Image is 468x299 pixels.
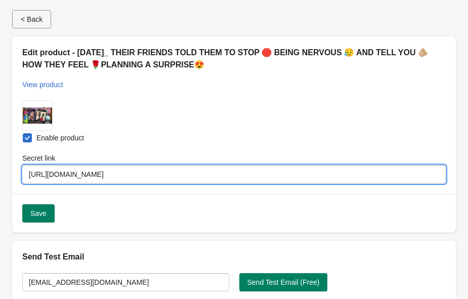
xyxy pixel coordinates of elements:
[22,273,229,291] input: test@email.com
[22,81,63,89] span: View product
[21,15,42,23] span: < Back
[18,76,67,94] button: View product
[23,107,52,124] img: FullSizeRender_f607aecf-c70d-4910-96b8-a57106ab1e0c.jpg
[22,47,446,71] h2: Edit product - [DATE]_ THEIR FRIENDS TOLD THEM TO STOP 🛑 BEING NERVOUS 😥 AND TELL YOU 🫵🏼HOW THEY ...
[22,204,55,222] button: Save
[12,10,51,28] button: < Back
[12,15,51,23] a: < Back
[239,273,328,291] button: Send Test Email (Free)
[247,278,320,286] span: Send Test Email (Free)
[22,165,446,183] input: https://secret-url.com
[36,133,84,143] span: Enable product
[22,153,55,163] label: Secret link
[30,209,47,217] span: Save
[22,251,446,263] h2: Send Test Email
